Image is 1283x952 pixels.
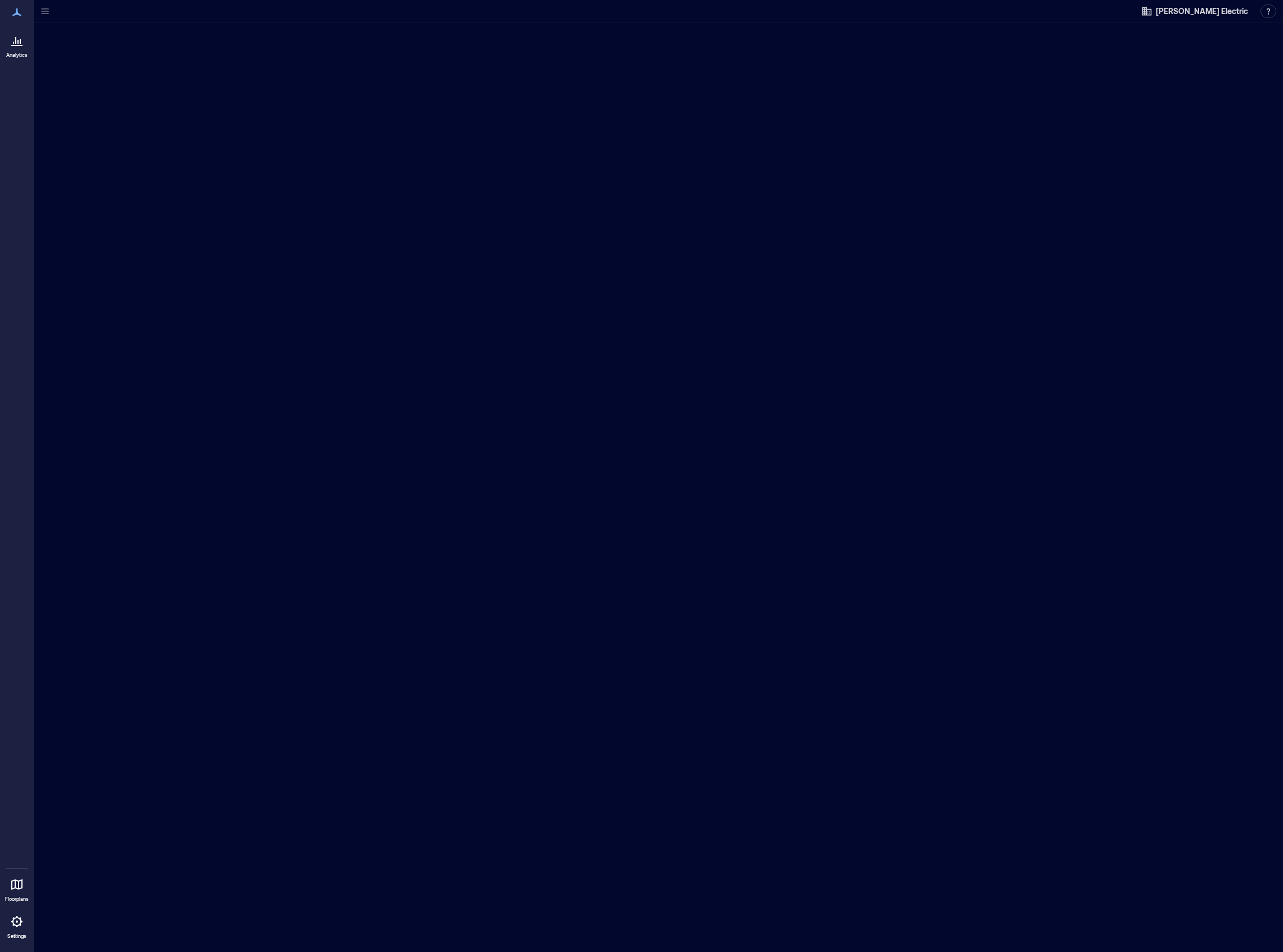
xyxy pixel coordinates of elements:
[3,908,30,943] a: Settings
[1138,2,1251,20] button: [PERSON_NAME] Electric
[3,27,31,62] a: Analytics
[7,933,26,940] p: Settings
[5,896,29,902] p: Floorplans
[6,52,28,59] p: Analytics
[2,871,32,906] a: Floorplans
[1156,6,1248,17] span: [PERSON_NAME] Electric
